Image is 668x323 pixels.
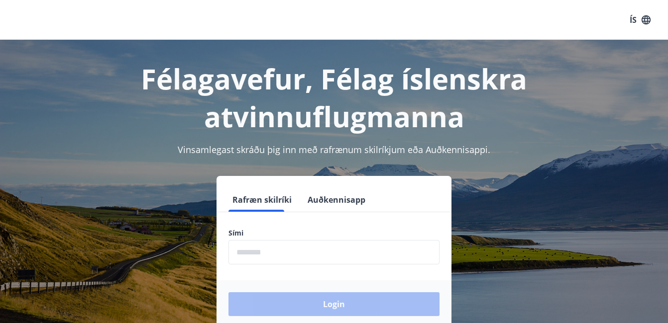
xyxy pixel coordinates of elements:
span: Vinsamlegast skráðu þig inn með rafrænum skilríkjum eða Auðkennisappi. [178,144,490,156]
label: Sími [228,228,440,238]
button: Rafræn skilríki [228,188,296,212]
h1: Félagavefur, Félag íslenskra atvinnuflugmanna [12,60,656,135]
button: Auðkennisapp [304,188,369,212]
button: ÍS [624,11,656,29]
